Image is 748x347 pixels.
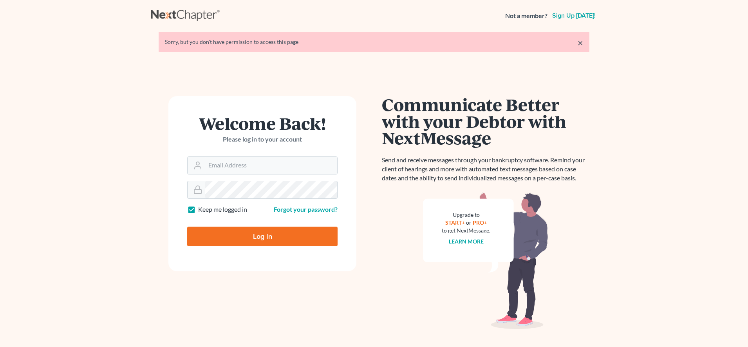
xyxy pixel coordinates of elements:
p: Please log in to your account [187,135,338,144]
h1: Communicate Better with your Debtor with NextMessage [382,96,589,146]
p: Send and receive messages through your bankruptcy software. Remind your client of hearings and mo... [382,156,589,183]
span: or [466,219,472,226]
strong: Not a member? [505,11,547,20]
a: × [578,38,583,47]
div: to get NextMessage. [442,227,490,234]
a: Learn more [449,238,484,245]
input: Email Address [205,157,337,174]
a: PRO+ [473,219,487,226]
input: Log In [187,227,338,246]
div: Upgrade to [442,211,490,219]
label: Keep me logged in [198,205,247,214]
a: START+ [445,219,465,226]
h1: Welcome Back! [187,115,338,132]
img: nextmessage_bg-59042aed3d76b12b5cd301f8e5b87938c9018125f34e5fa2b7a6b67550977c72.svg [423,192,548,329]
a: Sign up [DATE]! [551,13,597,19]
a: Forgot your password? [274,205,338,213]
div: Sorry, but you don't have permission to access this page [165,38,583,46]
